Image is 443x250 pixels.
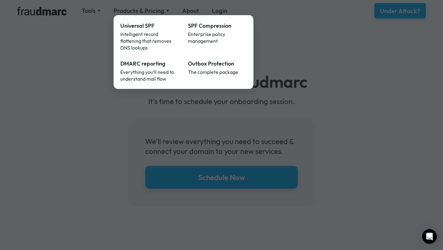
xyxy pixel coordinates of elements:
a: Universal SPFIntelligent record flattening that removes DNS lookups [116,18,184,55]
div: SPF Compression [188,22,247,30]
div: The complete package [188,69,247,75]
div: Outbox Protection [188,60,247,68]
a: Outbox ProtectionThe complete package [184,55,251,87]
a: DMARC reportingEverything you’ll need to understand mail flow [116,55,184,87]
nav: Products & Pricing [114,15,253,89]
div: Open Intercom Messenger [422,229,437,244]
div: Universal SPF [120,22,179,30]
div: Enterprise policy management [188,31,247,44]
a: SPF CompressionEnterprise policy management [184,18,251,55]
div: Intelligent record flattening that removes DNS lookups [120,31,179,51]
div: Everything you’ll need to understand mail flow [120,69,179,82]
div: DMARC reporting [120,60,179,68]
